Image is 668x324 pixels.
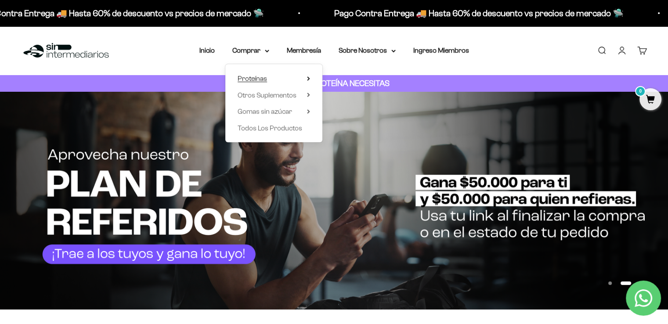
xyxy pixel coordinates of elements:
[238,91,296,99] span: Otros Suplementos
[287,47,321,54] a: Membresía
[238,122,310,134] a: Todos Los Productos
[199,47,215,54] a: Inicio
[278,79,390,88] strong: CUANTA PROTEÍNA NECESITAS
[334,6,624,20] p: Pago Contra Entrega 🚚 Hasta 60% de descuento vs precios de mercado 🛸
[238,90,310,101] summary: Otros Suplementos
[238,124,302,132] span: Todos Los Productos
[238,73,310,84] summary: Proteínas
[232,45,269,56] summary: Comprar
[238,75,267,82] span: Proteínas
[635,86,646,97] mark: 0
[413,47,469,54] a: Ingreso Miembros
[339,45,396,56] summary: Sobre Nosotros
[238,108,292,115] span: Gomas sin azúcar
[238,106,310,117] summary: Gomas sin azúcar
[639,95,661,105] a: 0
